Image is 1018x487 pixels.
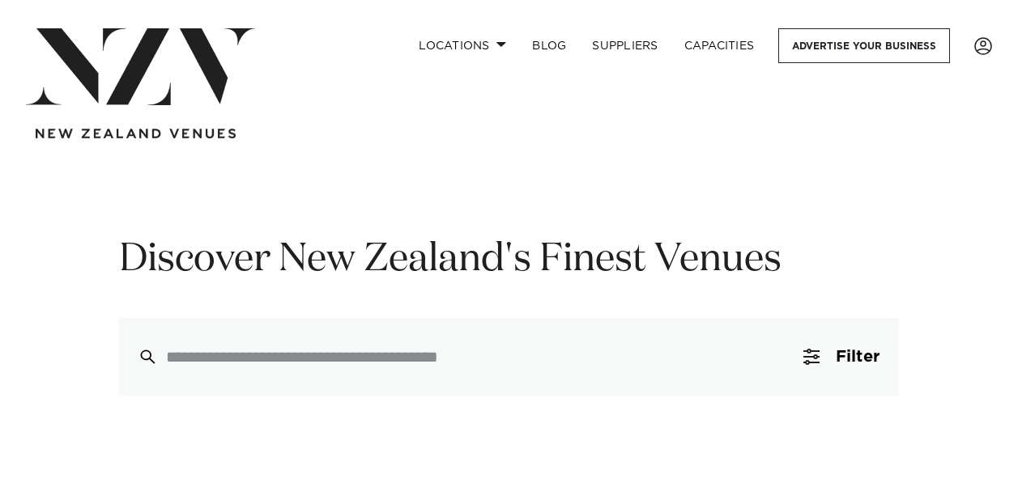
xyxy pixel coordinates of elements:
[671,28,768,63] a: Capacities
[836,349,880,365] span: Filter
[519,28,579,63] a: BLOG
[119,235,899,286] h1: Discover New Zealand's Finest Venues
[406,28,519,63] a: Locations
[784,318,899,396] button: Filter
[36,129,236,139] img: new-zealand-venues-text.png
[26,28,255,105] img: nzv-logo.png
[579,28,671,63] a: SUPPLIERS
[778,28,950,63] a: Advertise your business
